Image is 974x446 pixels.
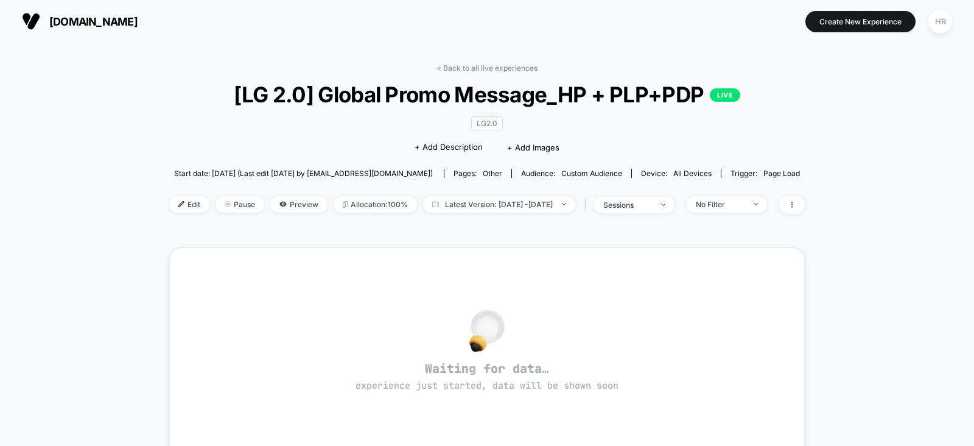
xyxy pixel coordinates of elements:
div: Pages: [454,169,502,178]
p: LIVE [710,88,740,102]
span: Latest Version: [DATE] - [DATE] [423,196,575,213]
span: | [581,196,594,214]
img: end [225,201,231,207]
span: Preview [270,196,328,213]
span: Edit [169,196,209,213]
img: calendar [432,201,439,207]
span: Start date: [DATE] (Last edit [DATE] by [EMAIL_ADDRESS][DOMAIN_NAME]) [174,169,433,178]
span: + Add Description [415,141,483,154]
span: Waiting for data… [191,361,783,392]
img: no_data [469,310,505,352]
span: Custom Audience [561,169,622,178]
div: sessions [603,200,652,210]
span: [DOMAIN_NAME] [49,15,138,28]
img: rebalance [343,201,348,208]
img: edit [178,201,184,207]
span: Page Load [763,169,800,178]
img: end [661,204,665,206]
span: all devices [673,169,712,178]
span: Device: [631,169,721,178]
img: Visually logo [22,12,40,30]
span: Allocation: 100% [334,196,417,213]
div: Audience: [521,169,622,178]
div: No Filter [696,200,745,209]
a: < Back to all live experiences [436,63,538,73]
button: [DOMAIN_NAME] [18,12,141,31]
span: LG2.0 [471,116,503,130]
span: experience just started, data will be shown soon [356,380,618,392]
div: Trigger: [730,169,800,178]
div: HR [928,10,952,34]
button: HR [925,9,956,34]
span: + Add Images [507,143,559,152]
img: end [562,203,566,205]
button: Create New Experience [805,11,916,32]
span: [LG 2.0] Global Promo Message_HP + PLP+PDP [201,82,773,107]
span: Pause [215,196,264,213]
img: end [754,203,758,205]
span: other [483,169,502,178]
